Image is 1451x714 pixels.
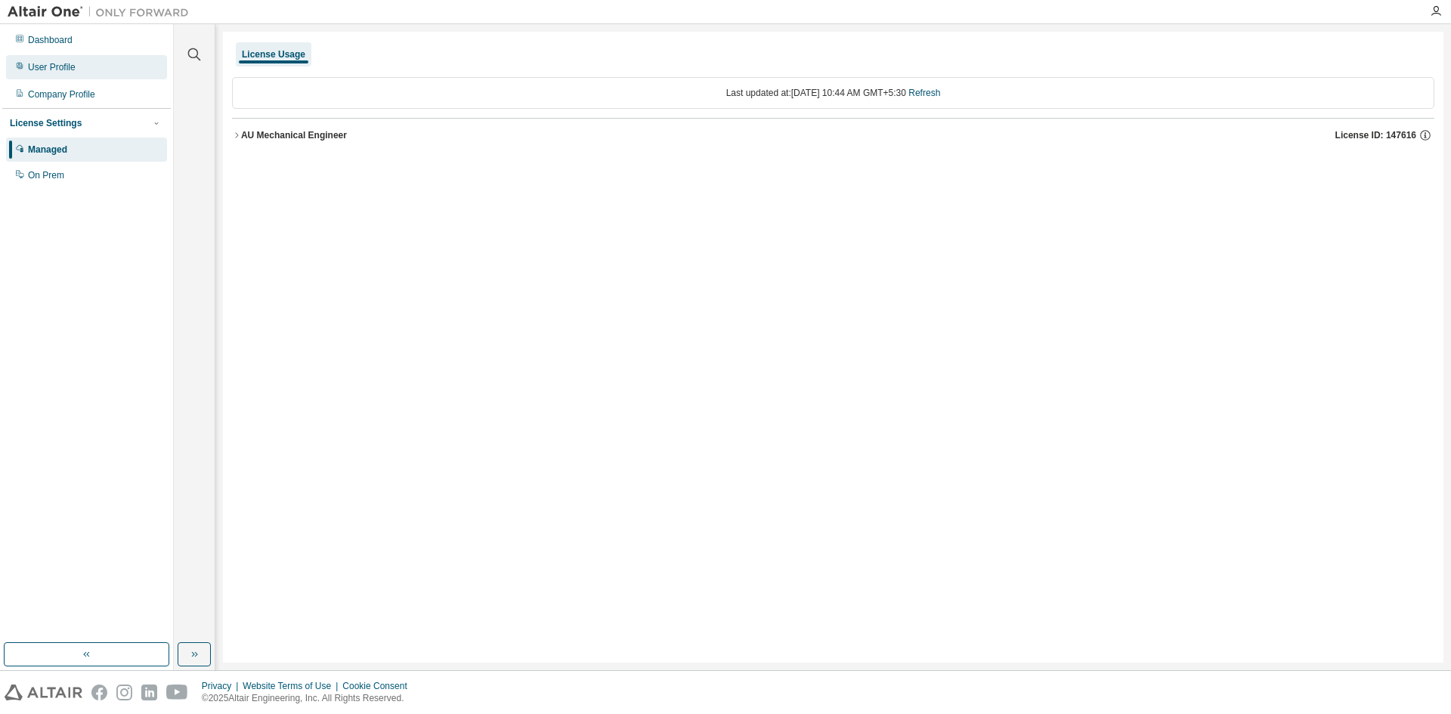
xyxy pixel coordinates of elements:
[10,117,82,129] div: License Settings
[232,77,1434,109] div: Last updated at: [DATE] 10:44 AM GMT+5:30
[8,5,196,20] img: Altair One
[241,129,347,141] div: AU Mechanical Engineer
[166,685,188,700] img: youtube.svg
[5,685,82,700] img: altair_logo.svg
[202,692,416,705] p: © 2025 Altair Engineering, Inc. All Rights Reserved.
[28,144,67,156] div: Managed
[232,119,1434,152] button: AU Mechanical EngineerLicense ID: 147616
[202,680,243,692] div: Privacy
[28,34,73,46] div: Dashboard
[243,680,342,692] div: Website Terms of Use
[28,169,64,181] div: On Prem
[91,685,107,700] img: facebook.svg
[28,88,95,100] div: Company Profile
[1335,129,1416,141] span: License ID: 147616
[28,61,76,73] div: User Profile
[116,685,132,700] img: instagram.svg
[342,680,416,692] div: Cookie Consent
[141,685,157,700] img: linkedin.svg
[908,88,940,98] a: Refresh
[242,48,305,60] div: License Usage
